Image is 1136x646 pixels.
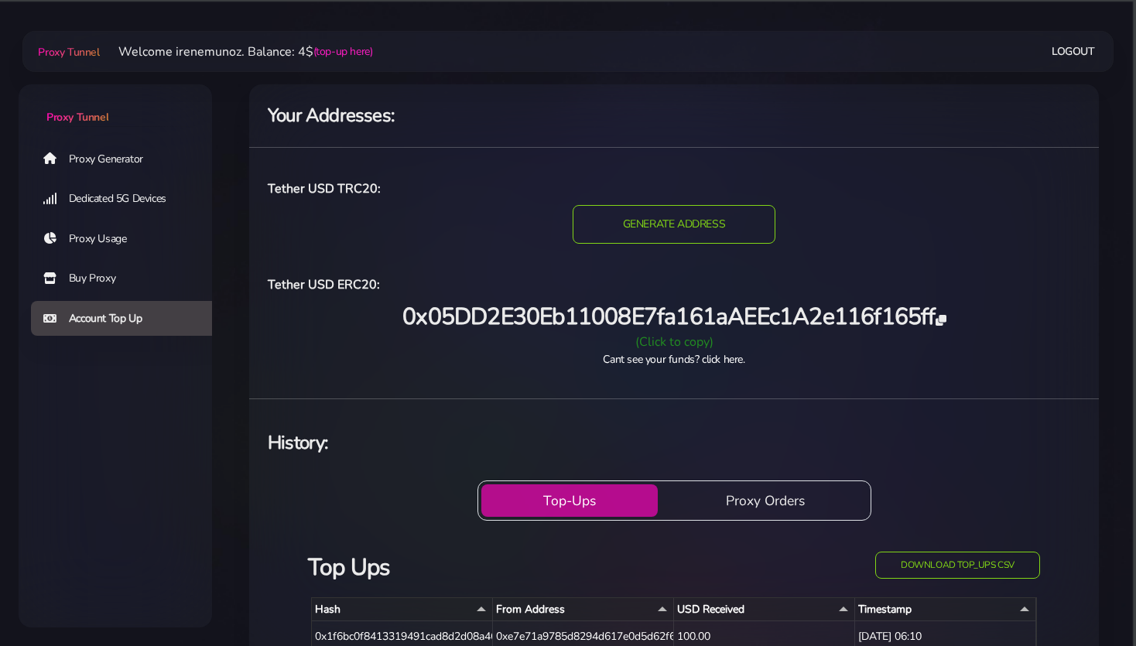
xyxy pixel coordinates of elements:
[46,110,108,125] span: Proxy Tunnel
[573,205,776,244] input: GENERATE ADDRESS
[19,84,212,125] a: Proxy Tunnel
[1052,37,1095,66] a: Logout
[664,484,867,517] button: Proxy Orders
[481,484,659,517] button: Top-Ups
[268,430,1080,456] h4: History:
[31,301,224,337] a: Account Top Up
[268,103,1080,128] h4: Your Addresses:
[31,221,224,257] a: Proxy Usage
[875,552,1040,579] button: Download top_ups CSV
[496,601,670,617] div: From Address
[858,601,1032,617] div: Timestamp
[677,601,851,617] div: USD Received
[402,301,946,333] span: 0x05DD2E30Eb11008E7fa161aAEEc1A2e116f165ff
[313,43,373,60] a: (top-up here)
[308,552,790,583] h3: Top Ups
[268,179,1080,199] h6: Tether USD TRC20:
[31,181,224,217] a: Dedicated 5G Devices
[31,141,224,176] a: Proxy Generator
[31,261,224,296] a: Buy Proxy
[315,601,489,617] div: Hash
[603,352,744,367] a: Cant see your funds? click here.
[258,333,1090,351] div: (Click to copy)
[38,45,99,60] span: Proxy Tunnel
[100,43,373,61] li: Welcome irenemunoz. Balance: 4$
[35,39,99,64] a: Proxy Tunnel
[268,275,1080,295] h6: Tether USD ERC20:
[908,393,1117,627] iframe: Webchat Widget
